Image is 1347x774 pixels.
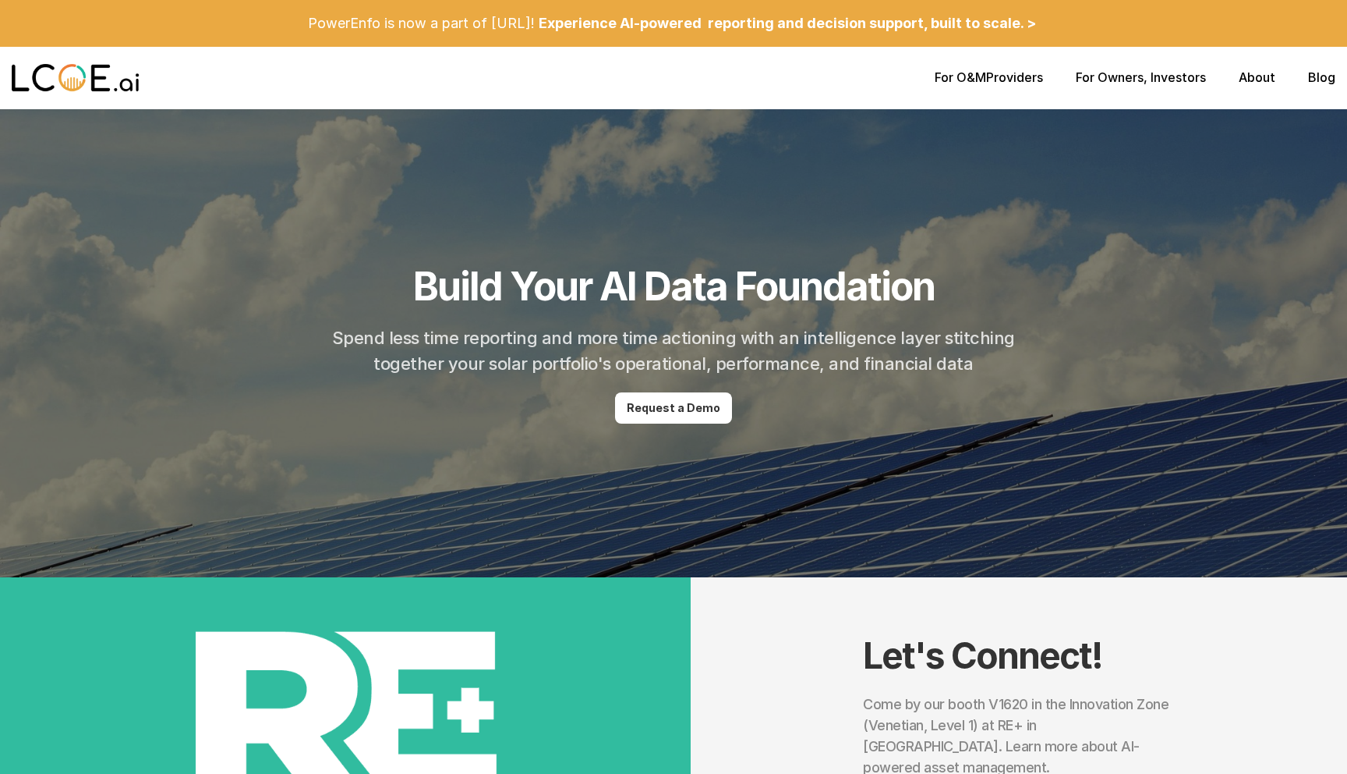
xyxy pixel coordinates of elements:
a: Blog [1308,69,1335,85]
p: Providers [935,70,1043,85]
h2: Spend less time reporting and more time actioning with an intelligence layer stitching together y... [298,325,1050,377]
a: About [1239,69,1275,85]
h1: Let's Connect! [863,634,1175,677]
p: PowerEnfo is now a part of [URL]! [308,15,535,32]
h1: Build Your AI Data Foundation [413,263,935,310]
p: Request a Demo [627,402,720,415]
p: Experience AI-powered reporting and decision support, built to scale. > [539,15,1036,32]
p: , Investors [1076,70,1206,85]
a: Experience AI-powered reporting and decision support, built to scale. > [535,5,1040,42]
a: Request a Demo [615,392,732,424]
a: For Owners [1076,69,1144,85]
a: For O&M [935,69,986,85]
